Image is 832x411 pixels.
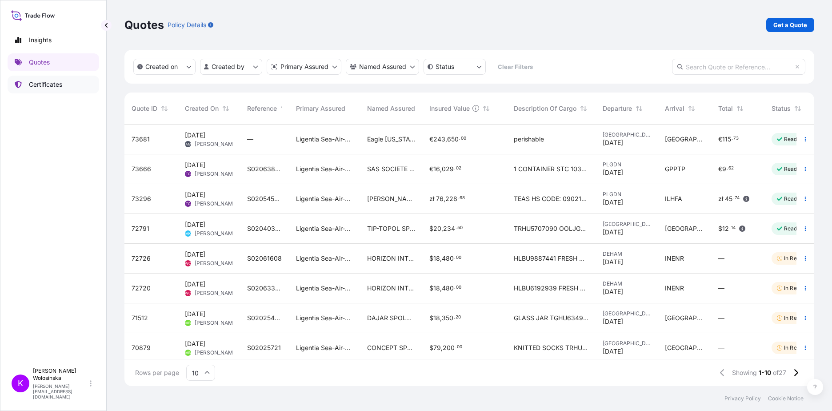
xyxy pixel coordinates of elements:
span: 74 [735,197,740,200]
span: [DATE] [185,339,205,348]
span: PLGDN [603,161,651,168]
span: [DATE] [603,258,623,266]
span: [DATE] [185,250,205,259]
span: Ligentia Sea-Air-Rail Sp. z o.o. [296,314,353,322]
a: Cookie Notice [768,395,804,402]
span: $ [429,226,433,232]
p: Ready [784,165,800,173]
span: . [732,137,733,140]
span: Departure [603,104,632,113]
span: [DATE] [603,317,623,326]
span: 45 [725,196,732,202]
span: GLASS JAR TGHU6349050 40HC, 14849,000 KGS, 64,709 M3 [514,314,588,322]
span: [GEOGRAPHIC_DATA] [603,131,651,138]
a: Insights [8,31,99,49]
p: Ready [784,225,800,232]
span: 71512 [132,314,148,322]
p: Quotes [29,58,50,67]
span: zł [429,196,434,202]
span: MK [185,229,191,238]
span: Named Assured [367,104,415,113]
span: . [727,167,728,170]
span: GPPTP [665,165,685,173]
span: S02054598 [247,194,282,203]
p: Created on [145,62,178,71]
span: TG [186,199,191,208]
a: Privacy Policy [724,395,761,402]
span: [GEOGRAPHIC_DATA] [603,221,651,228]
span: INENR [665,254,684,263]
span: 115 [722,136,731,142]
span: 62 [728,167,734,170]
p: Ready [784,195,800,202]
span: [PERSON_NAME] [195,230,238,237]
span: Ligentia Sea-Air-Rail Sp. z o.o. [296,224,353,233]
span: — [718,314,724,322]
span: Rows per page [135,368,179,377]
button: Sort [792,103,803,114]
span: Ligentia Sea-Air-Rail Sp. z o.o. [296,343,353,352]
button: Sort [279,103,289,114]
span: [PERSON_NAME] [195,200,238,207]
span: — [718,284,724,293]
span: , [440,285,442,291]
span: , [440,255,442,262]
span: 1-10 [759,368,771,377]
span: [DATE] [185,161,205,169]
span: WC [185,289,191,298]
span: 72720 [132,284,151,293]
span: 350 [442,315,453,321]
span: WC [185,259,191,268]
p: Policy Details [168,20,206,29]
span: 76 [436,196,444,202]
span: Description Of Cargo [514,104,576,113]
button: Sort [481,103,492,114]
button: Sort [735,103,745,114]
button: certificateStatus Filter options [424,59,486,75]
span: [GEOGRAPHIC_DATA] [665,343,704,352]
span: K [18,379,23,388]
span: $ [429,315,433,321]
span: 650 [447,136,459,142]
span: [PERSON_NAME] [195,290,238,297]
span: 20 [456,316,461,319]
button: createdBy Filter options [200,59,262,75]
span: HORIZON INTERNATIONAL [367,254,415,263]
span: 70879 [132,343,151,352]
span: 79 [433,345,441,351]
p: Ready [784,136,800,143]
p: [PERSON_NAME] Wolosinska [33,367,88,382]
span: Arrival [665,104,684,113]
span: MB [185,318,191,327]
span: DEHAM [603,280,651,287]
span: . [454,167,456,170]
p: Insights [29,36,52,44]
span: SAS SOCIETE GUADELOUPEENNE DE DISTRIBUTION [367,165,415,173]
span: HLBU9887441 FRESH APPLES ON 21 PALLETS NET WEIGHT: 20160 KG HS CODE: 08081080 CLASS I INV. NO 11/... [514,254,588,263]
span: 12 [722,226,729,232]
span: [GEOGRAPHIC_DATA] [603,340,651,347]
span: TEAS HS CODE: 09021000, 12119086,12129995, 21069092, 21012098 GROSS WEIGHT: 2827,490 KG QUANTITY:... [514,194,588,203]
span: 480 [442,285,454,291]
span: 029 [442,166,454,172]
span: . [455,346,456,349]
span: Quote ID [132,104,157,113]
p: Primary Assured [280,62,328,71]
span: zł [718,196,723,202]
span: 00 [461,137,466,140]
span: [PERSON_NAME] [195,349,238,356]
span: Status [772,104,791,113]
p: Status [436,62,454,71]
span: TG [186,169,191,178]
span: CONCEPT SPORT SP. Z O.O. [367,343,415,352]
span: [DATE] [185,190,205,199]
span: S02025721 [247,343,281,352]
span: S02063834 [247,165,282,173]
span: [DATE] [603,168,623,177]
a: Certificates [8,76,99,93]
span: € [718,166,722,172]
span: , [444,196,445,202]
span: Ligentia Sea-Air-Rail Sp. z o.o. [296,284,353,293]
span: [PERSON_NAME] [195,170,238,177]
